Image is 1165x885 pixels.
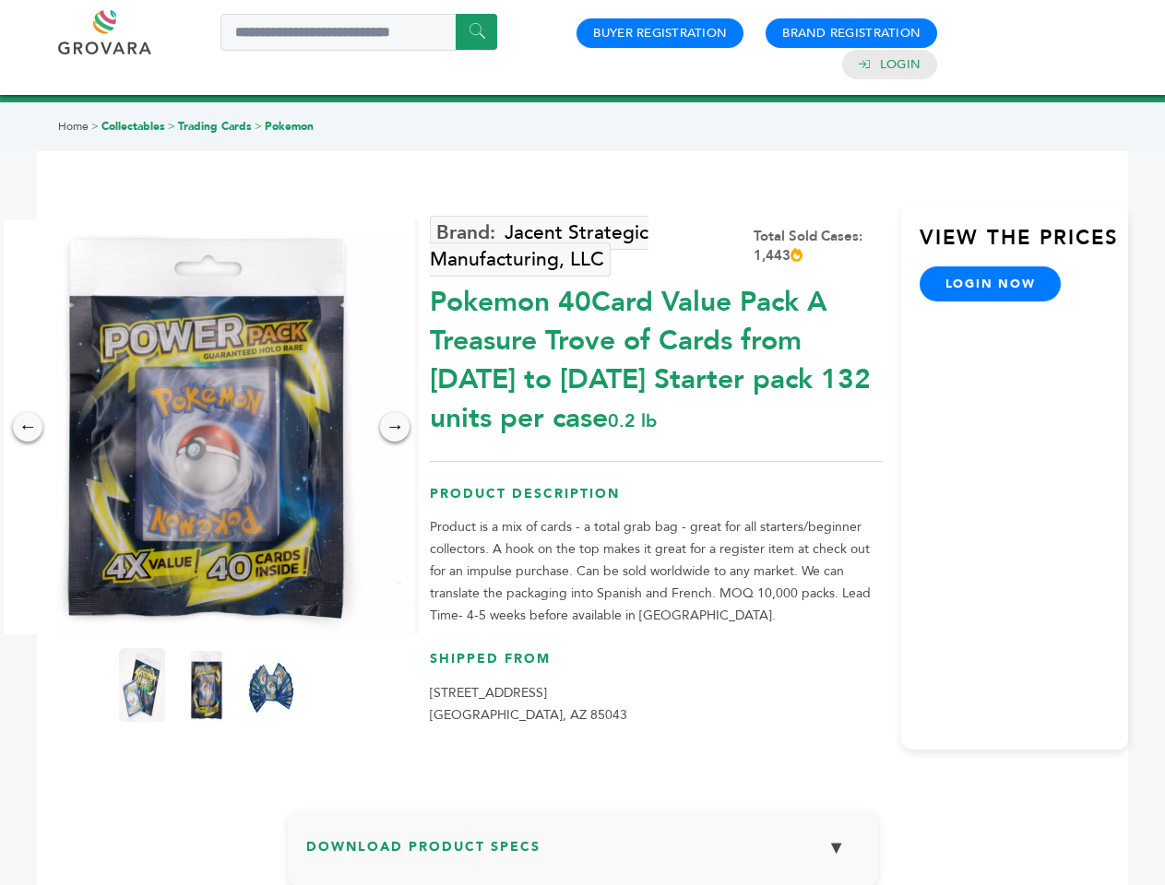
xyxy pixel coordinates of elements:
div: ← [13,412,42,442]
h3: Download Product Specs [306,828,860,881]
img: Pokemon 40-Card Value Pack – A Treasure Trove of Cards from 1996 to 2024 - Starter pack! 132 unit... [184,648,230,722]
h3: Shipped From [430,650,883,682]
span: > [91,119,99,134]
button: ▼ [814,828,860,867]
p: [STREET_ADDRESS] [GEOGRAPHIC_DATA], AZ 85043 [430,682,883,726]
a: login now [920,266,1062,301]
h3: Product Description [430,485,883,517]
h3: View the Prices [920,224,1128,266]
div: → [380,412,410,442]
a: Jacent Strategic Manufacturing, LLC [430,216,648,277]
div: Pokemon 40Card Value Pack A Treasure Trove of Cards from [DATE] to [DATE] Starter pack 132 units ... [430,274,883,438]
div: Total Sold Cases: 1,443 [754,227,883,265]
span: > [255,119,262,134]
span: > [168,119,175,134]
a: Login [880,56,921,73]
a: Brand Registration [782,25,921,41]
input: Search a product or brand... [220,14,497,51]
a: Pokemon [265,119,314,134]
span: 0.2 lb [608,408,657,433]
img: Pokemon 40-Card Value Pack – A Treasure Trove of Cards from 1996 to 2024 - Starter pack! 132 unit... [248,648,294,722]
img: Pokemon 40-Card Value Pack – A Treasure Trove of Cards from 1996 to 2024 - Starter pack! 132 unit... [119,648,165,722]
a: Home [58,119,89,134]
a: Buyer Registration [593,25,727,41]
p: Product is a mix of cards - a total grab bag - great for all starters/beginner collectors. A hook... [430,516,883,627]
a: Trading Cards [178,119,252,134]
a: Collectables [101,119,165,134]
